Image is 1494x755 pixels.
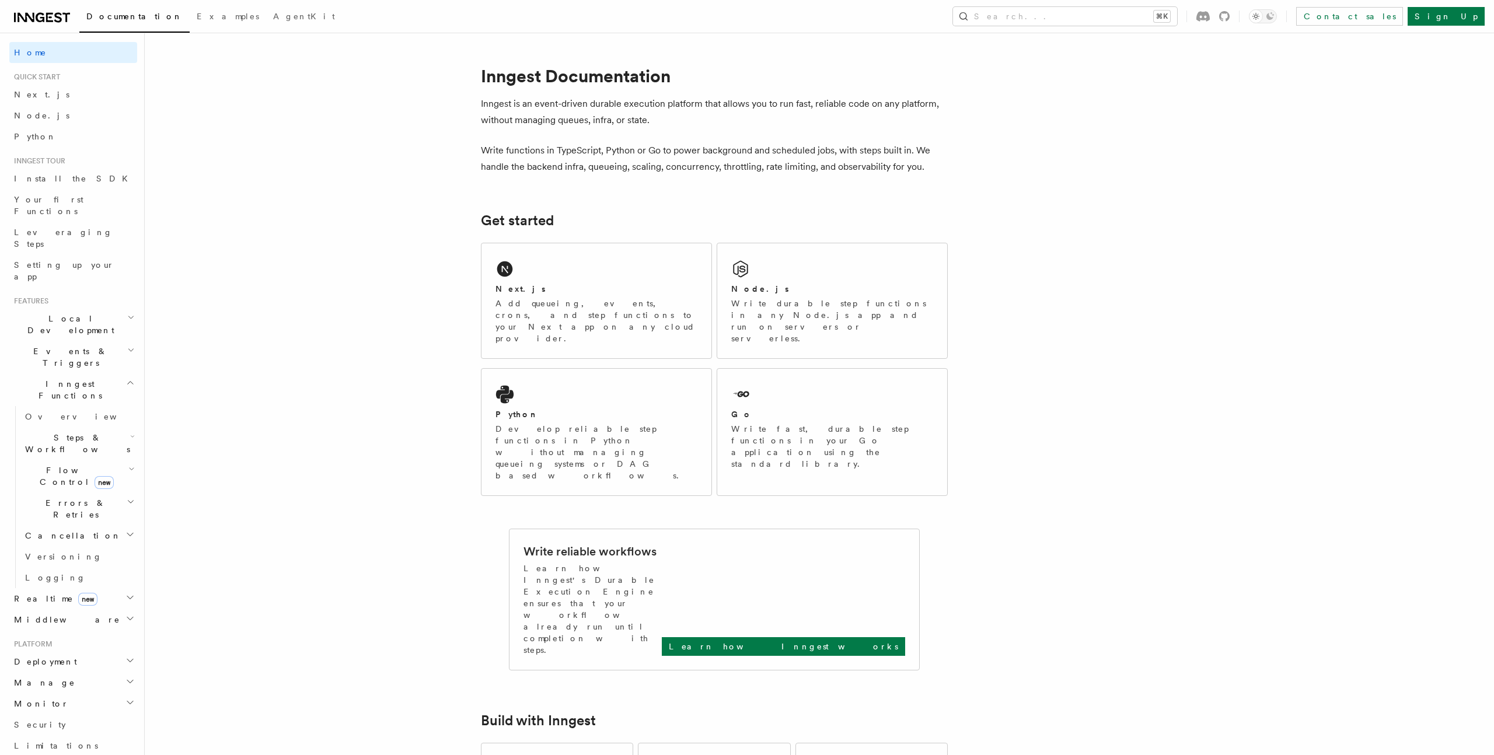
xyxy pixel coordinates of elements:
[20,546,137,567] a: Versioning
[662,637,905,656] a: Learn how Inngest works
[9,588,137,609] button: Realtimenew
[495,283,546,295] h2: Next.js
[20,567,137,588] a: Logging
[14,228,113,249] span: Leveraging Steps
[190,4,266,32] a: Examples
[523,543,657,560] h2: Write reliable workflows
[20,432,130,455] span: Steps & Workflows
[9,614,120,625] span: Middleware
[481,712,596,729] a: Build with Inngest
[495,298,697,344] p: Add queueing, events, crons, and step functions to your Next app on any cloud provider.
[731,283,789,295] h2: Node.js
[9,651,137,672] button: Deployment
[669,641,898,652] p: Learn how Inngest works
[9,72,60,82] span: Quick start
[9,105,137,126] a: Node.js
[481,243,712,359] a: Next.jsAdd queueing, events, crons, and step functions to your Next app on any cloud provider.
[1296,7,1403,26] a: Contact sales
[14,174,135,183] span: Install the SDK
[953,7,1177,26] button: Search...⌘K
[9,672,137,693] button: Manage
[14,741,98,750] span: Limitations
[9,308,137,341] button: Local Development
[717,243,948,359] a: Node.jsWrite durable step functions in any Node.js app and run on servers or serverless.
[78,593,97,606] span: new
[14,111,69,120] span: Node.js
[731,298,933,344] p: Write durable step functions in any Node.js app and run on servers or serverless.
[9,373,137,406] button: Inngest Functions
[9,714,137,735] a: Security
[273,12,335,21] span: AgentKit
[95,476,114,489] span: new
[731,408,752,420] h2: Go
[9,84,137,105] a: Next.js
[9,168,137,189] a: Install the SDK
[9,639,53,649] span: Platform
[20,525,137,546] button: Cancellation
[9,156,65,166] span: Inngest tour
[9,406,137,588] div: Inngest Functions
[14,720,66,729] span: Security
[20,497,127,520] span: Errors & Retries
[9,42,137,63] a: Home
[79,4,190,33] a: Documentation
[481,65,948,86] h1: Inngest Documentation
[14,132,57,141] span: Python
[266,4,342,32] a: AgentKit
[481,96,948,128] p: Inngest is an event-driven durable execution platform that allows you to run fast, reliable code ...
[9,656,77,667] span: Deployment
[523,562,662,656] p: Learn how Inngest's Durable Execution Engine ensures that your workflow already run until complet...
[20,406,137,427] a: Overview
[20,427,137,460] button: Steps & Workflows
[9,313,127,336] span: Local Development
[1154,11,1170,22] kbd: ⌘K
[14,260,114,281] span: Setting up your app
[20,460,137,492] button: Flow Controlnew
[20,530,121,541] span: Cancellation
[25,412,145,421] span: Overview
[9,345,127,369] span: Events & Triggers
[481,142,948,175] p: Write functions in TypeScript, Python or Go to power background and scheduled jobs, with steps bu...
[9,126,137,147] a: Python
[9,189,137,222] a: Your first Functions
[1249,9,1277,23] button: Toggle dark mode
[717,368,948,496] a: GoWrite fast, durable step functions in your Go application using the standard library.
[25,573,86,582] span: Logging
[9,254,137,287] a: Setting up your app
[9,296,48,306] span: Features
[14,90,69,99] span: Next.js
[9,378,126,401] span: Inngest Functions
[495,423,697,481] p: Develop reliable step functions in Python without managing queueing systems or DAG based workflows.
[14,47,47,58] span: Home
[481,368,712,496] a: PythonDevelop reliable step functions in Python without managing queueing systems or DAG based wo...
[9,609,137,630] button: Middleware
[9,693,137,714] button: Monitor
[9,677,75,688] span: Manage
[14,195,83,216] span: Your first Functions
[20,492,137,525] button: Errors & Retries
[9,222,137,254] a: Leveraging Steps
[1408,7,1485,26] a: Sign Up
[86,12,183,21] span: Documentation
[9,698,69,709] span: Monitor
[495,408,539,420] h2: Python
[9,341,137,373] button: Events & Triggers
[481,212,554,229] a: Get started
[20,464,128,488] span: Flow Control
[731,423,933,470] p: Write fast, durable step functions in your Go application using the standard library.
[197,12,259,21] span: Examples
[9,593,97,604] span: Realtime
[25,552,102,561] span: Versioning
